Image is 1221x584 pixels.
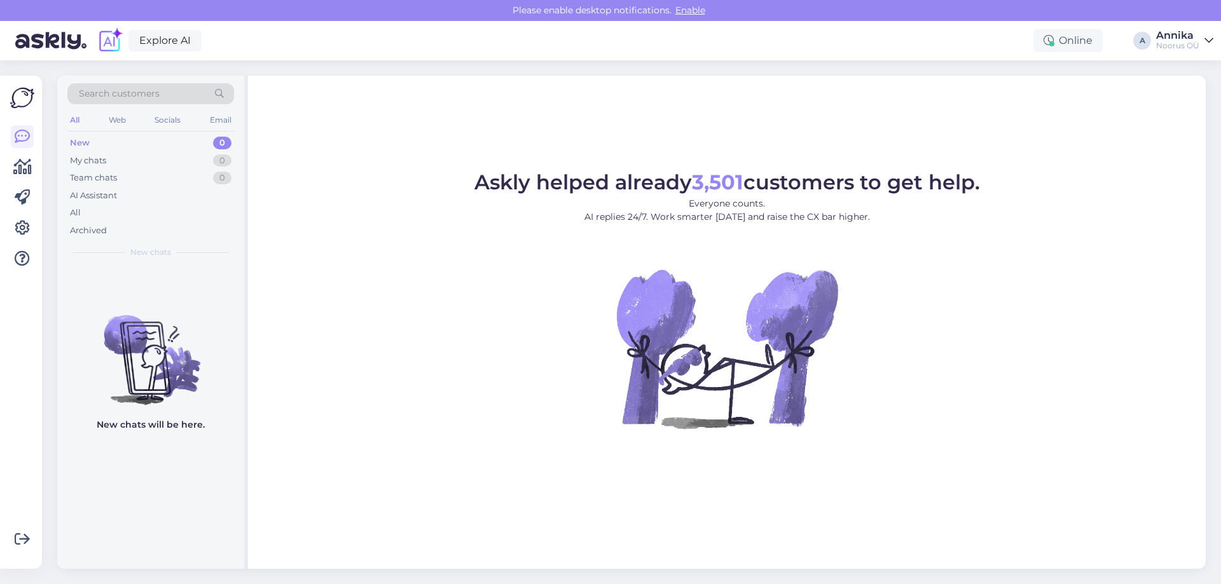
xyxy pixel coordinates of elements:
div: All [67,112,82,128]
span: Search customers [79,87,160,100]
div: A [1133,32,1151,50]
div: Team chats [70,172,117,184]
div: Annika [1156,31,1199,41]
div: My chats [70,154,106,167]
div: 0 [213,137,231,149]
a: AnnikaNoorus OÜ [1156,31,1213,51]
img: explore-ai [97,27,123,54]
img: Askly Logo [10,86,34,110]
div: AI Assistant [70,189,117,202]
img: No Chat active [612,234,841,463]
img: No chats [57,292,244,407]
div: Archived [70,224,107,237]
b: 3,501 [692,170,743,194]
span: New chats [130,247,171,258]
div: Email [207,112,234,128]
span: Enable [672,4,709,16]
div: Web [106,112,128,128]
p: New chats will be here. [97,418,205,431]
div: 0 [213,154,231,167]
div: Socials [152,112,183,128]
a: Explore AI [128,30,202,51]
p: Everyone counts. AI replies 24/7. Work smarter [DATE] and raise the CX bar higher. [474,197,980,224]
div: Noorus OÜ [1156,41,1199,51]
div: New [70,137,90,149]
div: All [70,207,81,219]
div: 0 [213,172,231,184]
span: Askly helped already customers to get help. [474,170,980,194]
div: Online [1033,29,1103,52]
